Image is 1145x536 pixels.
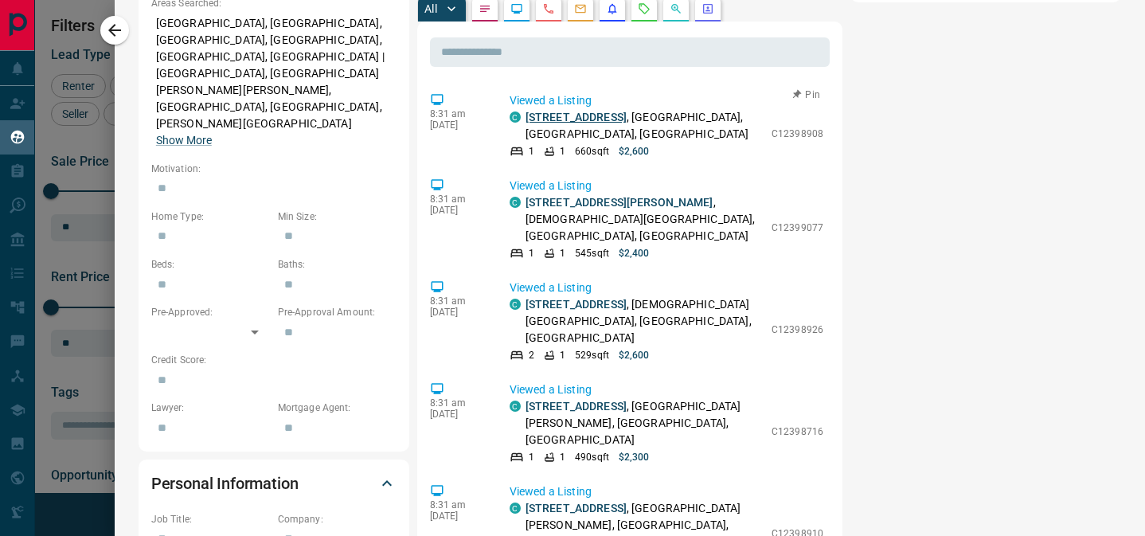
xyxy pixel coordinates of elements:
p: Min Size: [278,209,397,224]
div: condos.ca [510,197,521,208]
div: condos.ca [510,299,521,310]
p: Viewed a Listing [510,483,823,500]
svg: Emails [574,2,587,15]
p: Viewed a Listing [510,280,823,296]
p: $2,400 [619,246,650,260]
p: $2,600 [619,348,650,362]
p: Viewed a Listing [510,92,823,109]
p: Viewed a Listing [510,381,823,398]
p: [DATE] [430,511,486,522]
p: Baths: [278,257,397,272]
p: C12398926 [772,323,823,337]
svg: Agent Actions [701,2,714,15]
a: [STREET_ADDRESS][PERSON_NAME] [526,196,713,209]
h2: Personal Information [151,471,299,496]
p: 1 [529,144,534,158]
p: Pre-Approval Amount: [278,305,397,319]
svg: Requests [638,2,651,15]
button: Pin [784,88,830,102]
p: 1 [560,450,565,464]
a: [STREET_ADDRESS] [526,111,627,123]
svg: Calls [542,2,555,15]
button: Show More [156,132,212,149]
p: , [DEMOGRAPHIC_DATA][GEOGRAPHIC_DATA], [GEOGRAPHIC_DATA], [GEOGRAPHIC_DATA] [526,296,764,346]
svg: Listing Alerts [606,2,619,15]
p: Viewed a Listing [510,178,823,194]
p: Credit Score: [151,353,397,367]
p: 8:31 am [430,108,486,119]
p: 8:31 am [430,295,486,307]
p: [DATE] [430,409,486,420]
a: [STREET_ADDRESS] [526,400,627,413]
svg: Opportunities [670,2,682,15]
p: Company: [278,512,397,526]
p: Home Type: [151,209,270,224]
p: 490 sqft [575,450,609,464]
p: Mortgage Agent: [278,401,397,415]
svg: Lead Browsing Activity [510,2,523,15]
div: Personal Information [151,464,397,503]
p: [DATE] [430,119,486,131]
p: 529 sqft [575,348,609,362]
p: $2,600 [619,144,650,158]
p: C12398716 [772,424,823,439]
p: $2,300 [619,450,650,464]
p: Beds: [151,257,270,272]
p: 8:31 am [430,194,486,205]
p: [DATE] [430,205,486,216]
p: 660 sqft [575,144,609,158]
div: condos.ca [510,112,521,123]
p: 1 [560,348,565,362]
p: C12398908 [772,127,823,141]
p: All [424,3,437,14]
a: [STREET_ADDRESS] [526,298,627,311]
p: 8:31 am [430,499,486,511]
p: 1 [529,450,534,464]
p: Pre-Approved: [151,305,270,319]
div: condos.ca [510,503,521,514]
p: Motivation: [151,162,397,176]
p: 545 sqft [575,246,609,260]
p: 1 [560,144,565,158]
svg: Notes [479,2,491,15]
p: 2 [529,348,534,362]
p: 1 [529,246,534,260]
p: C12399077 [772,221,823,235]
a: [STREET_ADDRESS] [526,502,627,514]
p: Job Title: [151,512,270,526]
p: Lawyer: [151,401,270,415]
p: 8:31 am [430,397,486,409]
p: , [GEOGRAPHIC_DATA][PERSON_NAME], [GEOGRAPHIC_DATA], [GEOGRAPHIC_DATA] [526,398,764,448]
p: , [GEOGRAPHIC_DATA], [GEOGRAPHIC_DATA], [GEOGRAPHIC_DATA] [526,109,764,143]
p: 1 [560,246,565,260]
p: [DATE] [430,307,486,318]
div: condos.ca [510,401,521,412]
p: [GEOGRAPHIC_DATA], [GEOGRAPHIC_DATA], [GEOGRAPHIC_DATA], [GEOGRAPHIC_DATA], [GEOGRAPHIC_DATA], [G... [151,10,397,154]
p: , [DEMOGRAPHIC_DATA][GEOGRAPHIC_DATA], [GEOGRAPHIC_DATA], [GEOGRAPHIC_DATA] [526,194,764,245]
